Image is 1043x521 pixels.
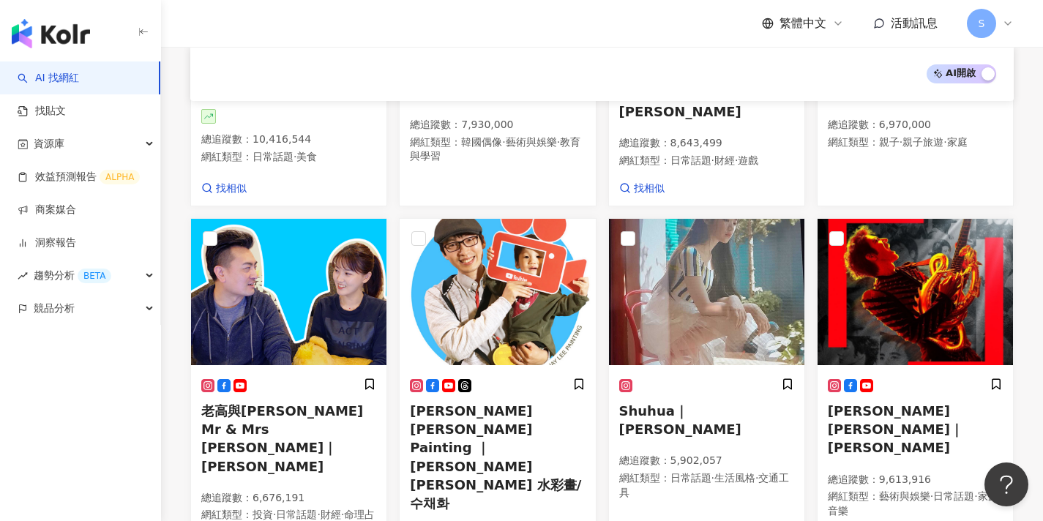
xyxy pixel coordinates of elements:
[714,472,755,484] span: 生活風格
[828,403,963,455] span: [PERSON_NAME][PERSON_NAME]｜[PERSON_NAME]
[34,259,111,292] span: 趨勢分析
[201,150,376,165] p: 網紅類型 ：
[410,135,585,164] p: 網紅類型 ：
[828,135,1003,150] p: 網紅類型 ：
[902,136,943,148] span: 親子旅遊
[879,490,930,502] span: 藝術與娛樂
[738,154,758,166] span: 遊戲
[670,154,711,166] span: 日常話題
[879,136,900,148] span: 親子
[461,136,502,148] span: 韓國偶像
[201,132,376,147] p: 總追蹤數 ： 10,416,544
[201,491,376,506] p: 總追蹤數 ： 6,676,191
[296,151,317,162] span: 美食
[253,509,273,520] span: 投資
[947,136,968,148] span: 家庭
[506,136,557,148] span: 藝術與娛樂
[317,509,320,520] span: ·
[714,154,735,166] span: 財經
[670,472,711,484] span: 日常話題
[828,118,1003,132] p: 總追蹤數 ： 6,970,000
[201,181,247,196] a: 找相似
[891,16,938,30] span: 活動訊息
[294,151,296,162] span: ·
[735,154,738,166] span: ·
[711,154,714,166] span: ·
[828,490,1003,518] p: 網紅類型 ：
[619,454,794,468] p: 總追蹤數 ： 5,902,057
[711,472,714,484] span: ·
[900,136,902,148] span: ·
[400,219,595,365] img: KOL Avatar
[780,15,826,31] span: 繁體中文
[619,403,741,437] span: Shuhua｜[PERSON_NAME]
[12,19,90,48] img: logo
[502,136,505,148] span: ·
[34,292,75,325] span: 競品分析
[978,490,998,502] span: 家庭
[609,219,804,365] img: KOL Avatar
[818,219,1013,365] img: KOL Avatar
[619,471,794,500] p: 網紅類型 ：
[276,509,317,520] span: 日常話題
[253,151,294,162] span: 日常話題
[619,472,790,498] span: 交通工具
[984,462,1028,506] iframe: Help Scout Beacon - Open
[18,71,79,86] a: searchAI 找網紅
[930,490,933,502] span: ·
[974,490,977,502] span: ·
[943,136,946,148] span: ·
[619,154,794,168] p: 網紅類型 ：
[828,505,848,517] span: 音樂
[321,509,341,520] span: 財經
[619,136,794,151] p: 總追蹤數 ： 8,643,499
[755,472,758,484] span: ·
[34,127,64,160] span: 資源庫
[828,473,1003,487] p: 總追蹤數 ： 9,613,916
[410,403,581,511] span: [PERSON_NAME] [PERSON_NAME] Painting ｜[PERSON_NAME] [PERSON_NAME] 水彩畫/수채화
[979,15,985,31] span: S
[201,403,363,474] span: 老高與[PERSON_NAME] Mr & Mrs [PERSON_NAME]｜[PERSON_NAME]
[933,490,974,502] span: 日常話題
[557,136,560,148] span: ·
[273,509,276,520] span: ·
[341,509,344,520] span: ·
[78,269,111,283] div: BETA
[191,219,386,365] img: KOL Avatar
[216,181,247,196] span: 找相似
[18,203,76,217] a: 商案媒合
[410,118,585,132] p: 總追蹤數 ： 7,930,000
[18,271,28,281] span: rise
[18,236,76,250] a: 洞察報告
[18,170,140,184] a: 效益預測報告ALPHA
[619,181,665,196] a: 找相似
[18,104,66,119] a: 找貼文
[634,181,665,196] span: 找相似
